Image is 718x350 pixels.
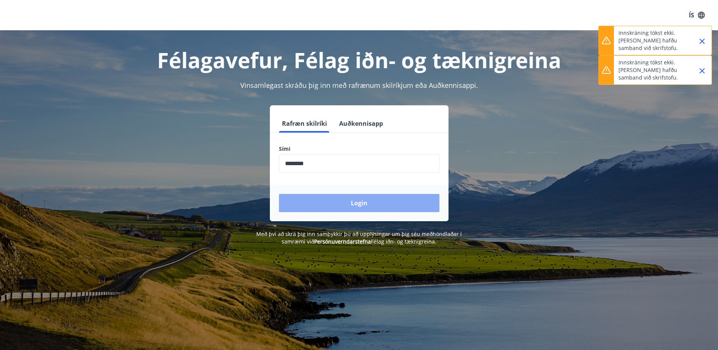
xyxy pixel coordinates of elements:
[240,81,478,90] span: Vinsamlegast skráðu þig inn með rafrænum skilríkjum eða Auðkennisappi.
[336,114,386,133] button: Auðkennisapp
[279,145,439,153] label: Sími
[685,8,709,22] button: ÍS
[279,194,439,212] button: Login
[696,64,709,77] button: Close
[96,45,623,74] h1: Félagavefur, Félag iðn- og tæknigreina
[314,238,371,245] a: Persónuverndarstefna
[279,114,330,133] button: Rafræn skilríki
[696,35,709,48] button: Close
[618,59,685,81] p: Innskráning tókst ekki. [PERSON_NAME] hafðu samband við skrifstofu.
[618,29,685,52] p: Innskráning tókst ekki. [PERSON_NAME] hafðu samband við skrifstofu.
[256,230,462,245] span: Með því að skrá þig inn samþykkir þú að upplýsingar um þig séu meðhöndlaðar í samræmi við Félag i...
